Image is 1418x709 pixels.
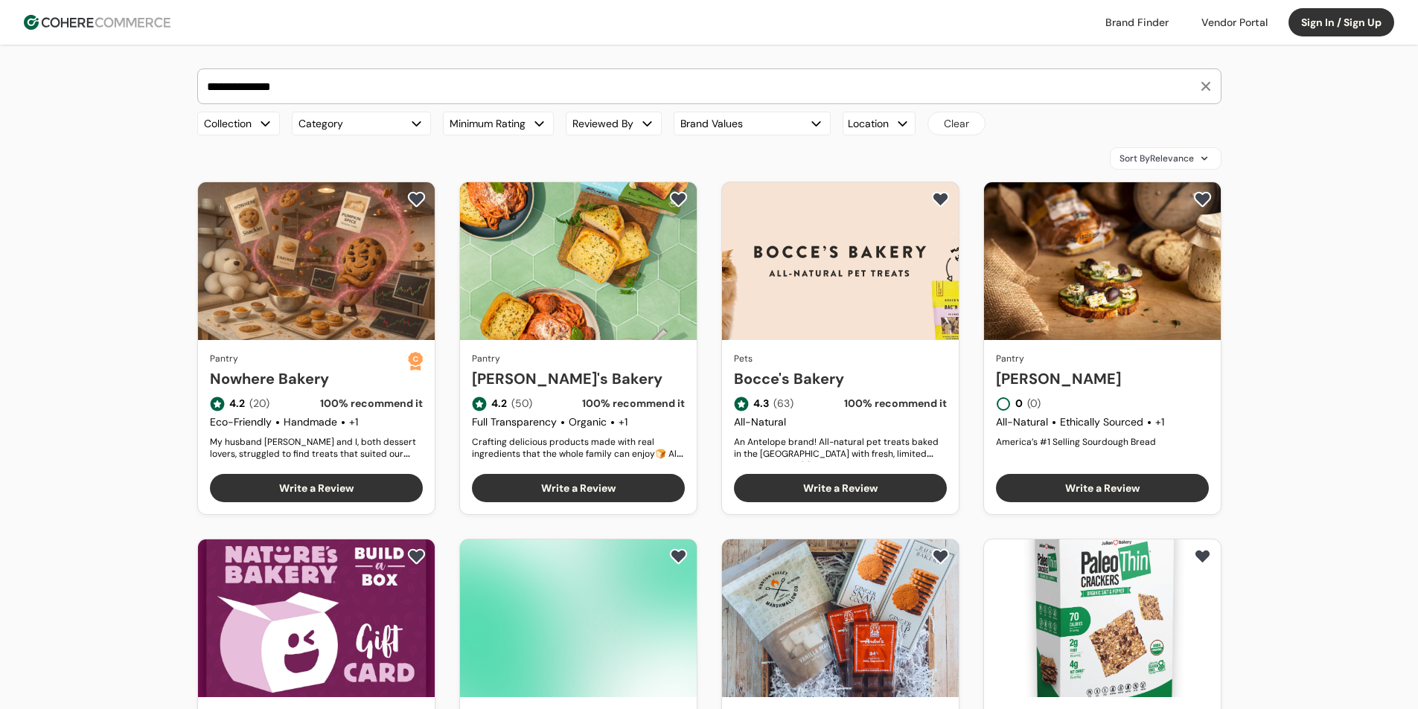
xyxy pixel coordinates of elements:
button: add to favorite [928,188,953,211]
a: [PERSON_NAME] [996,368,1209,390]
button: add to favorite [928,545,953,568]
button: Write a Review [210,474,423,502]
a: Nowhere Bakery [210,368,408,390]
span: Sort By Relevance [1120,152,1194,165]
a: Bocce's Bakery [734,368,947,390]
img: Cohere Logo [24,15,170,30]
button: Write a Review [734,474,947,502]
a: [PERSON_NAME]'s Bakery [472,368,685,390]
button: Sign In / Sign Up [1288,8,1394,36]
button: add to favorite [404,545,429,568]
button: Write a Review [996,474,1209,502]
button: add to favorite [666,545,691,568]
button: add to favorite [1190,188,1215,211]
button: Write a Review [472,474,685,502]
button: add to favorite [666,188,691,211]
button: add to favorite [404,188,429,211]
button: add to favorite [1190,545,1215,568]
button: Clear [927,112,986,135]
